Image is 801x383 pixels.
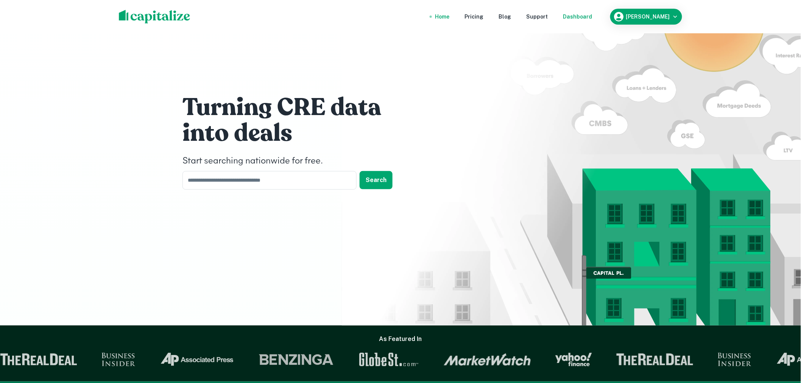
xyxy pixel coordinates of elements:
[356,353,418,366] img: GlobeSt
[182,92,410,123] h1: Turning CRE data
[256,353,332,366] img: Benzinga
[464,12,483,21] a: Pricing
[100,353,134,366] img: Business Insider
[442,353,529,366] img: Market Watch
[499,12,511,21] a: Blog
[626,14,670,19] h6: [PERSON_NAME]
[379,335,422,344] h6: As Featured In
[716,353,750,366] img: Business Insider
[182,154,410,168] h4: Start searching nationwide for free.
[763,322,801,359] iframe: Chat Widget
[610,9,682,25] button: [PERSON_NAME]
[563,12,592,21] a: Dashboard
[182,118,410,148] h1: into deals
[614,353,692,366] img: The Real Deal
[360,171,393,189] button: Search
[158,353,232,366] img: Associated Press
[553,353,590,366] img: Yahoo Finance
[526,12,548,21] a: Support
[435,12,449,21] a: Home
[119,10,190,23] img: capitalize-logo.png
